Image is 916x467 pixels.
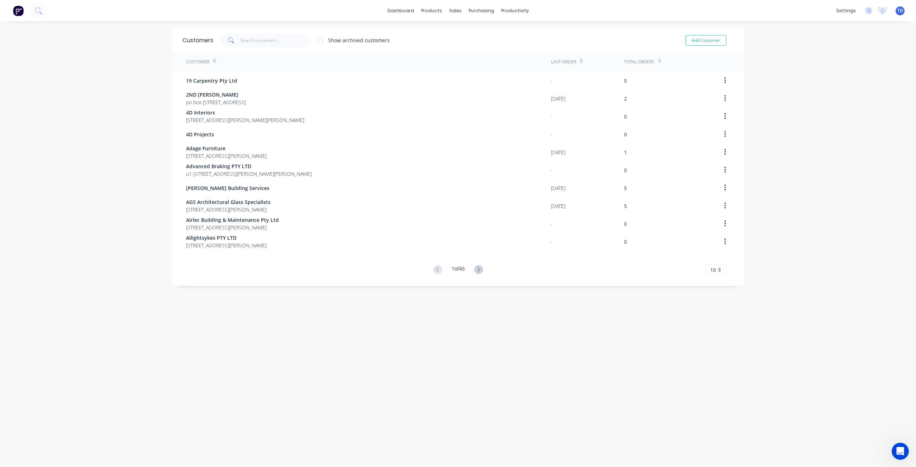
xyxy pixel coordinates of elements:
a: dashboard [384,5,418,16]
div: products [418,5,445,16]
div: purchasing [465,5,498,16]
div: 1 of 45 [452,265,465,275]
span: Adage Furniture [186,145,267,152]
span: AGS Architectural Glass Specialists [186,198,271,206]
iframe: Intercom live chat [892,443,909,460]
div: Last Order [551,59,576,65]
div: - [551,131,553,138]
span: 2ND [PERSON_NAME] [186,91,246,98]
button: Add Customer [686,35,726,46]
span: [STREET_ADDRESS][PERSON_NAME] [186,206,271,213]
div: - [551,238,553,245]
div: [DATE] [551,95,565,102]
span: [STREET_ADDRESS][PERSON_NAME] [186,242,267,249]
span: [STREET_ADDRESS][PERSON_NAME][PERSON_NAME] [186,116,304,124]
div: sales [445,5,465,16]
span: 4D Projects [186,131,214,138]
div: 2 [624,95,627,102]
span: u1-[STREET_ADDRESS][PERSON_NAME][PERSON_NAME] [186,170,312,177]
span: po box [STREET_ADDRESS] [186,98,246,106]
div: - [551,77,553,84]
div: Show archived customers [328,37,390,44]
span: [PERSON_NAME] Building Services [186,184,269,192]
input: Search customers... [240,33,310,48]
div: - [551,166,553,174]
div: 5 [624,202,627,210]
span: 10 [710,266,716,274]
span: [STREET_ADDRESS][PERSON_NAME] [186,224,279,231]
img: Factory [13,5,24,16]
div: Customer [186,59,209,65]
div: productivity [498,5,532,16]
div: - [551,220,553,228]
div: 0 [624,77,627,84]
span: 4D Interiors [186,109,304,116]
span: TD [897,8,903,14]
div: 0 [624,113,627,120]
div: 0 [624,166,627,174]
div: 0 [624,238,627,245]
span: Airlec Building & Maintenance Pty Ltd [186,216,279,224]
div: 5 [624,184,627,192]
div: [DATE] [551,149,565,156]
span: Advanced Braking PTY LTD [186,162,312,170]
div: - [551,113,553,120]
div: 0 [624,220,627,228]
div: Customers [182,36,213,45]
div: settings [833,5,859,16]
div: [DATE] [551,202,565,210]
div: Total Orders [624,59,654,65]
div: [DATE] [551,184,565,192]
div: 0 [624,131,627,138]
span: Allightsykes PTY LTD [186,234,267,242]
div: 1 [624,149,627,156]
span: [STREET_ADDRESS][PERSON_NAME] [186,152,267,160]
span: 19 Carpentry Pty Ltd [186,77,237,84]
